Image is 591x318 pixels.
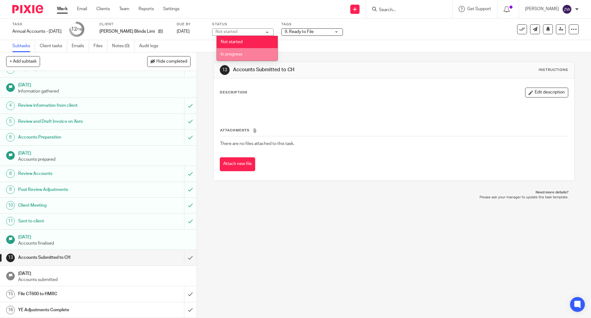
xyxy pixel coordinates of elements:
[163,6,179,12] a: Settings
[71,26,82,33] div: 12
[40,40,67,52] a: Client tasks
[6,56,40,67] button: + Add subtask
[219,195,568,200] p: Please ask your manager to update the task template.
[6,217,15,225] div: 11
[12,28,62,35] div: Annual Accounts - [DATE]
[18,277,191,283] p: Accounts submitted
[18,289,125,299] h1: File CT600 to HMRC
[18,81,191,88] h1: [DATE]
[18,185,125,194] h1: Post Review Adjustments
[215,30,237,34] div: Not started
[112,40,135,52] a: Notes (0)
[6,306,15,314] div: 16
[6,169,15,178] div: 8
[12,22,62,27] label: Task
[6,133,15,142] div: 6
[220,65,230,75] div: 13
[18,133,125,142] h1: Accounts Preparation
[18,217,125,226] h1: Sent to client
[233,67,407,73] h1: Accounts Submitted to CH
[18,269,191,277] h1: [DATE]
[221,40,243,44] span: Not started
[220,157,255,171] button: Attach new file
[6,101,15,110] div: 4
[12,5,43,13] img: Pixie
[177,29,190,34] span: [DATE]
[6,185,15,194] div: 9
[281,22,343,27] label: Tags
[220,129,250,132] span: Attachments
[72,40,89,52] a: Emails
[6,201,15,210] div: 10
[96,6,110,12] a: Clients
[94,40,107,52] a: Files
[467,7,491,11] span: Get Support
[6,117,15,126] div: 5
[18,156,191,163] p: Accounts prepared
[77,6,87,12] a: Email
[6,290,15,299] div: 15
[18,117,125,126] h1: Review and Draft Invoice on Xero
[378,7,434,13] input: Search
[525,88,568,97] button: Edit description
[220,142,294,146] span: There are no files attached to this task.
[12,40,35,52] a: Subtasks
[57,6,68,12] a: Work
[6,254,15,262] div: 13
[539,68,568,72] div: Instructions
[99,22,169,27] label: Client
[18,240,191,246] p: Accounts finalised
[219,190,568,195] p: Need more details?
[12,28,62,35] div: Annual Accounts - January 2025
[212,22,274,27] label: Status
[147,56,191,67] button: Hide completed
[177,22,204,27] label: Due by
[139,6,154,12] a: Reports
[18,201,125,210] h1: Client Meeting
[18,233,191,240] h1: [DATE]
[139,40,163,52] a: Audit logs
[119,6,129,12] a: Team
[285,30,314,34] span: 9. Ready to File
[18,101,125,110] h1: Review information from client
[77,28,82,31] small: /16
[562,4,572,14] img: svg%3E
[156,59,187,64] span: Hide completed
[18,88,191,94] p: Information gathered
[99,28,155,35] p: [PERSON_NAME] Blinds Limited
[221,52,242,56] span: In progress
[18,253,125,262] h1: Accounts Submitted to CH
[525,6,559,12] p: [PERSON_NAME]
[18,149,191,156] h1: [DATE]
[18,169,125,178] h1: Review Accounts
[220,90,247,95] p: Description
[18,305,125,315] h1: YE Adjustments Complete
